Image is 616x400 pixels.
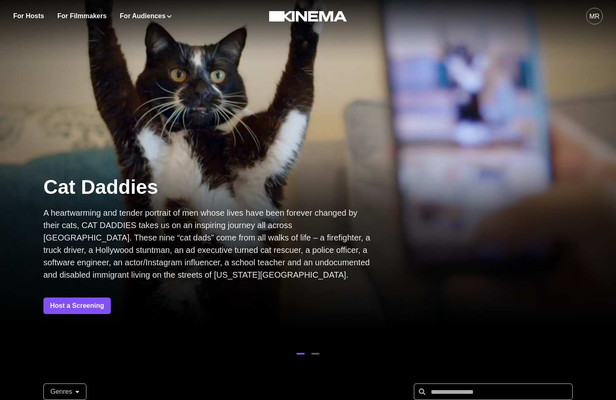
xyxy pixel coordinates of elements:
[43,174,374,200] p: Cat Daddies
[590,12,600,21] div: MR
[57,11,107,21] a: For Filmmakers
[43,383,86,400] button: Genres
[43,298,111,314] a: Host a Screening
[43,207,374,281] p: A heartwarming and tender portrait of men whose lives have been forever changed by their cats, CA...
[120,11,172,21] button: For Audiences
[13,11,44,21] a: For Hosts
